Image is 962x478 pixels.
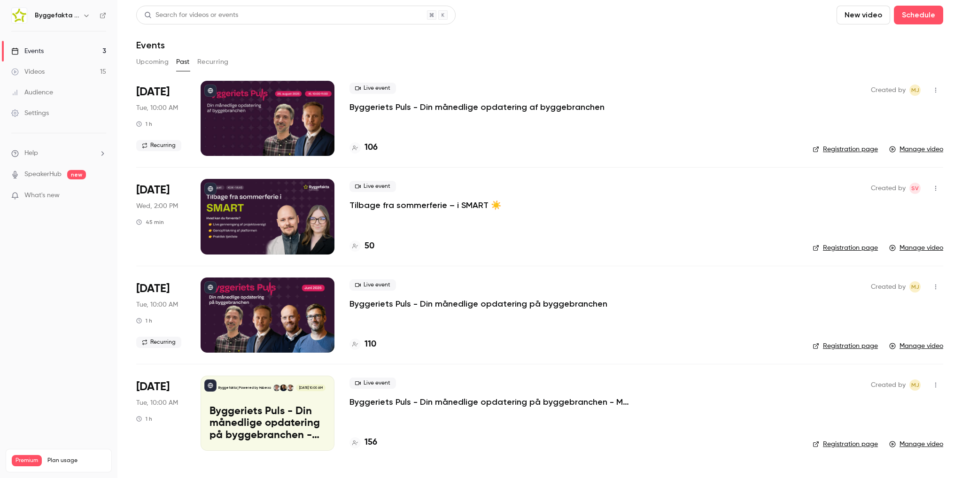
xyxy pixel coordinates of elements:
a: Registration page [813,145,878,154]
span: Created by [871,183,906,194]
span: Created by [871,281,906,293]
span: Wed, 2:00 PM [136,201,178,211]
img: Thomas Simonsen [280,385,287,391]
a: Registration page [813,439,878,449]
a: 106 [349,141,378,154]
a: SpeakerHub [24,170,62,179]
span: Plan usage [47,457,106,464]
div: Aug 13 Wed, 2:00 PM (Europe/Copenhagen) [136,179,186,254]
span: Mads Toft Jensen [909,281,921,293]
span: SV [911,183,919,194]
h4: 156 [365,436,377,449]
div: Audience [11,88,53,97]
li: help-dropdown-opener [11,148,106,158]
span: [DATE] [136,281,170,296]
a: Manage video [889,439,943,449]
span: Tue, 10:00 AM [136,300,178,309]
h4: 110 [365,338,376,351]
span: [DATE] 10:00 AM [296,385,325,391]
span: Recurring [136,337,181,348]
img: Byggefakta | Powered by Hubexo [12,8,27,23]
iframe: Noticeable Trigger [95,192,106,200]
span: Created by [871,85,906,96]
div: 1 h [136,120,152,128]
button: Recurring [197,54,229,69]
h4: 50 [365,240,374,253]
img: Rasmus Schulian [287,385,294,391]
span: new [67,170,86,179]
a: Byggeriets Puls - Din månedlige opdatering på byggebranchen - Maj 2025Byggefakta | Powered by Hub... [201,376,334,451]
h1: Events [136,39,165,51]
a: Byggeriets Puls - Din månedlige opdatering på byggebranchen - Maj 2025 [349,396,631,408]
button: Upcoming [136,54,169,69]
span: Recurring [136,140,181,151]
span: Premium [12,455,42,466]
span: Created by [871,379,906,391]
span: MJ [911,379,919,391]
span: MJ [911,85,919,96]
div: 45 min [136,218,164,226]
span: Help [24,148,38,158]
span: Live event [349,181,396,192]
button: Schedule [894,6,943,24]
div: Events [11,46,44,56]
span: MJ [911,281,919,293]
span: Live event [349,83,396,94]
h4: 106 [365,141,378,154]
div: Search for videos or events [144,10,238,20]
div: Jun 24 Tue, 10:00 AM (Europe/Copenhagen) [136,278,186,353]
a: Registration page [813,341,878,351]
span: Live event [349,378,396,389]
span: Simon Vollmer [909,183,921,194]
a: Manage video [889,341,943,351]
span: Tue, 10:00 AM [136,103,178,113]
img: Lasse Lundqvist [273,385,280,391]
div: 1 h [136,415,152,423]
button: Past [176,54,190,69]
span: What's new [24,191,60,200]
div: May 27 Tue, 10:00 AM (Europe/Copenhagen) [136,376,186,451]
a: Registration page [813,243,878,253]
a: Byggeriets Puls - Din månedlige opdatering af byggebranchen [349,101,605,113]
a: 50 [349,240,374,253]
span: Live event [349,279,396,291]
a: Tilbage fra sommerferie – i SMART ☀️ [349,200,501,211]
a: 110 [349,338,376,351]
a: Manage video [889,243,943,253]
span: Tue, 10:00 AM [136,398,178,408]
p: Byggefakta | Powered by Hubexo [218,385,271,390]
a: 156 [349,436,377,449]
div: Videos [11,67,45,77]
div: Settings [11,108,49,118]
span: [DATE] [136,183,170,198]
a: Byggeriets Puls - Din månedlige opdatering på byggebranchen [349,298,607,309]
span: Mads Toft Jensen [909,85,921,96]
h6: Byggefakta | Powered by Hubexo [35,11,79,20]
a: Manage video [889,145,943,154]
button: New video [837,6,890,24]
span: [DATE] [136,85,170,100]
div: Aug 26 Tue, 10:00 AM (Europe/Copenhagen) [136,81,186,156]
p: Byggeriets Puls - Din månedlige opdatering på byggebranchen - Maj 2025 [209,406,326,442]
div: 1 h [136,317,152,324]
span: Mads Toft Jensen [909,379,921,391]
span: [DATE] [136,379,170,394]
